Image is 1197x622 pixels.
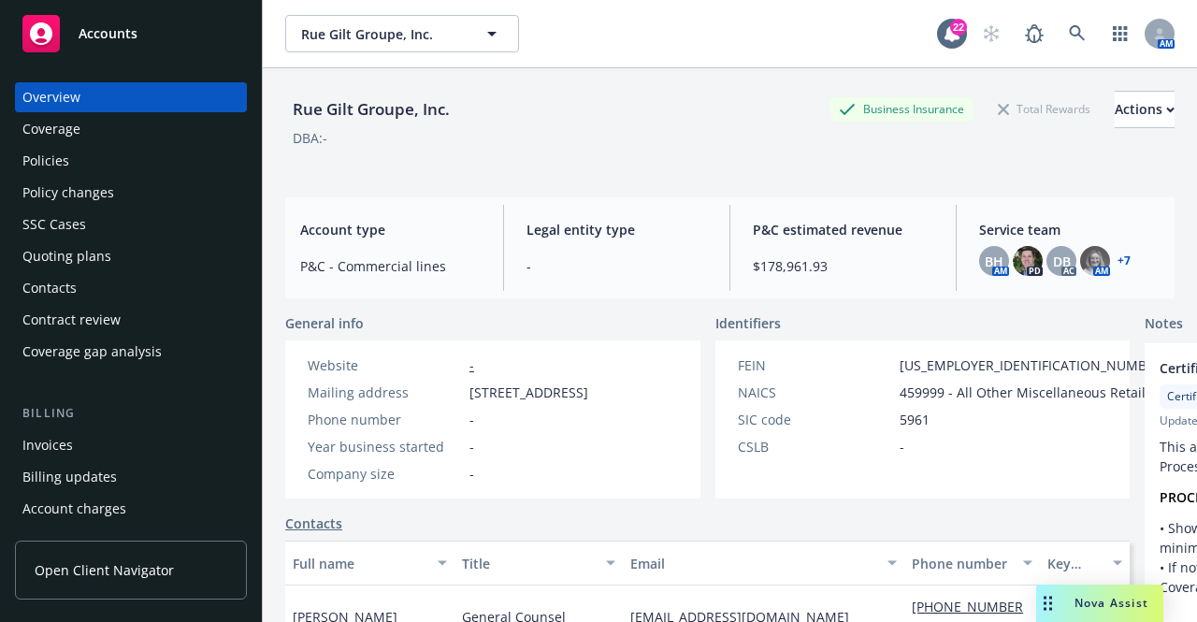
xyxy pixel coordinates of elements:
[738,437,892,456] div: CSLB
[1074,595,1148,611] span: Nova Assist
[526,220,707,239] span: Legal entity type
[829,97,973,121] div: Business Insurance
[22,114,80,144] div: Coverage
[285,15,519,52] button: Rue Gilt Groupe, Inc.
[1053,252,1071,271] span: DB
[469,464,474,484] span: -
[900,355,1167,375] span: [US_EMPLOYER_IDENTIFICATION_NUMBER]
[293,554,426,573] div: Full name
[973,15,1010,52] a: Start snowing
[15,494,247,524] a: Account charges
[988,97,1100,121] div: Total Rewards
[526,256,707,276] span: -
[15,305,247,335] a: Contract review
[753,256,933,276] span: $178,961.93
[15,404,247,423] div: Billing
[15,7,247,60] a: Accounts
[22,82,80,112] div: Overview
[22,210,86,239] div: SSC Cases
[15,273,247,303] a: Contacts
[462,554,596,573] div: Title
[308,464,462,484] div: Company size
[900,383,1165,402] span: 459999 - All Other Miscellaneous Retailers
[1145,313,1183,336] span: Notes
[469,410,474,429] span: -
[308,410,462,429] div: Phone number
[738,355,892,375] div: FEIN
[15,241,247,271] a: Quoting plans
[22,241,111,271] div: Quoting plans
[22,337,162,367] div: Coverage gap analysis
[22,178,114,208] div: Policy changes
[35,560,174,580] span: Open Client Navigator
[630,554,876,573] div: Email
[1016,15,1053,52] a: Report a Bug
[1080,246,1110,276] img: photo
[15,82,247,112] a: Overview
[950,19,967,36] div: 22
[1059,15,1096,52] a: Search
[1036,585,1163,622] button: Nova Assist
[15,178,247,208] a: Policy changes
[15,430,247,460] a: Invoices
[300,256,481,276] span: P&C - Commercial lines
[623,541,904,586] button: Email
[738,383,892,402] div: NAICS
[1115,91,1175,128] button: Actions
[15,210,247,239] a: SSC Cases
[454,541,624,586] button: Title
[900,437,904,456] span: -
[15,114,247,144] a: Coverage
[753,220,933,239] span: P&C estimated revenue
[301,24,463,44] span: Rue Gilt Groupe, Inc.
[469,356,474,374] a: -
[22,494,126,524] div: Account charges
[904,541,1039,586] button: Phone number
[285,97,457,122] div: Rue Gilt Groupe, Inc.
[285,313,364,333] span: General info
[912,554,1011,573] div: Phone number
[293,128,327,148] div: DBA: -
[22,430,73,460] div: Invoices
[1047,554,1102,573] div: Key contact
[1040,541,1130,586] button: Key contact
[79,26,137,41] span: Accounts
[300,220,481,239] span: Account type
[469,437,474,456] span: -
[15,337,247,367] a: Coverage gap analysis
[22,273,77,303] div: Contacts
[15,146,247,176] a: Policies
[900,410,930,429] span: 5961
[308,355,462,375] div: Website
[22,146,69,176] div: Policies
[738,410,892,429] div: SIC code
[285,514,342,533] a: Contacts
[1036,585,1060,622] div: Drag to move
[285,541,454,586] button: Full name
[22,305,121,335] div: Contract review
[308,383,462,402] div: Mailing address
[1013,246,1043,276] img: photo
[1118,255,1131,267] a: +7
[22,462,117,492] div: Billing updates
[985,252,1003,271] span: BH
[1115,92,1175,127] div: Actions
[308,437,462,456] div: Year business started
[15,462,247,492] a: Billing updates
[979,220,1160,239] span: Service team
[1102,15,1139,52] a: Switch app
[469,383,588,402] span: [STREET_ADDRESS]
[715,313,781,333] span: Identifiers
